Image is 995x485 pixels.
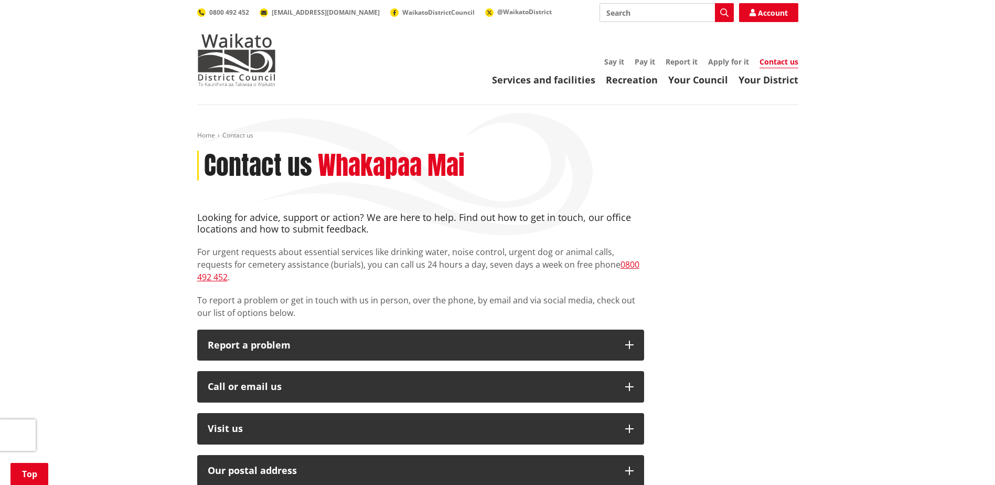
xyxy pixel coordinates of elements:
[204,151,312,181] h1: Contact us
[222,131,253,140] span: Contact us
[197,8,249,17] a: 0800 492 452
[402,8,475,17] span: WaikatoDistrictCouncil
[668,73,728,86] a: Your Council
[635,57,655,67] a: Pay it
[318,151,465,181] h2: Whakapaa Mai
[600,3,734,22] input: Search input
[606,73,658,86] a: Recreation
[739,73,798,86] a: Your District
[208,382,615,392] div: Call or email us
[708,57,749,67] a: Apply for it
[739,3,798,22] a: Account
[197,330,644,361] button: Report a problem
[197,259,639,283] a: 0800 492 452
[197,212,644,235] h4: Looking for advice, support or action? We are here to help. Find out how to get in touch, our off...
[208,424,615,434] p: Visit us
[197,246,644,283] p: For urgent requests about essential services like drinking water, noise control, urgent dog or an...
[197,371,644,403] button: Call or email us
[272,8,380,17] span: [EMAIL_ADDRESS][DOMAIN_NAME]
[197,294,644,319] p: To report a problem or get in touch with us in person, over the phone, by email and via social me...
[759,57,798,68] a: Contact us
[666,57,698,67] a: Report it
[10,463,48,485] a: Top
[390,8,475,17] a: WaikatoDistrictCouncil
[492,73,595,86] a: Services and facilities
[208,466,615,476] h2: Our postal address
[208,340,615,351] p: Report a problem
[197,131,798,140] nav: breadcrumb
[197,131,215,140] a: Home
[497,7,552,16] span: @WaikatoDistrict
[604,57,624,67] a: Say it
[260,8,380,17] a: [EMAIL_ADDRESS][DOMAIN_NAME]
[485,7,552,16] a: @WaikatoDistrict
[197,413,644,445] button: Visit us
[209,8,249,17] span: 0800 492 452
[197,34,276,86] img: Waikato District Council - Te Kaunihera aa Takiwaa o Waikato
